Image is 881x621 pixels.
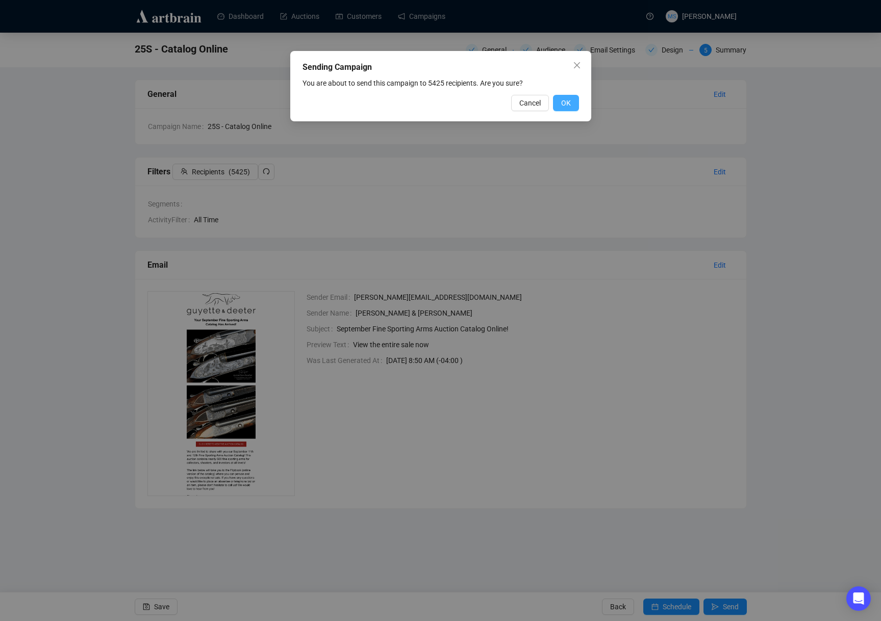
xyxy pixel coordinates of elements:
div: You are about to send this campaign to 5425 recipients. Are you sure? [303,77,579,89]
span: Cancel [519,97,541,109]
button: Cancel [511,95,549,111]
div: Sending Campaign [303,61,579,73]
div: Open Intercom Messenger [846,586,871,611]
button: Close [569,57,585,73]
button: OK [553,95,579,111]
span: OK [561,97,571,109]
span: close [573,61,581,69]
